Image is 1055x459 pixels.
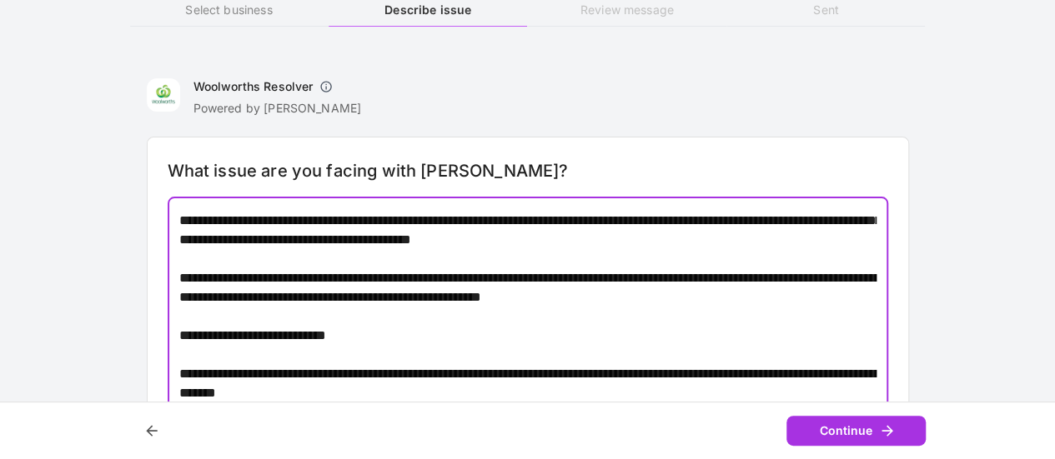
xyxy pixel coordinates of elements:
[726,1,925,19] h6: Sent
[329,1,527,19] h6: Describe issue
[193,100,362,117] p: Powered by [PERSON_NAME]
[130,1,329,19] h6: Select business
[193,78,314,95] h6: Woolworths Resolver
[147,78,180,112] img: Woolworths
[786,416,926,447] button: Continue
[528,1,726,19] h6: Review message
[168,157,888,184] h6: What issue are you facing with [PERSON_NAME]?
